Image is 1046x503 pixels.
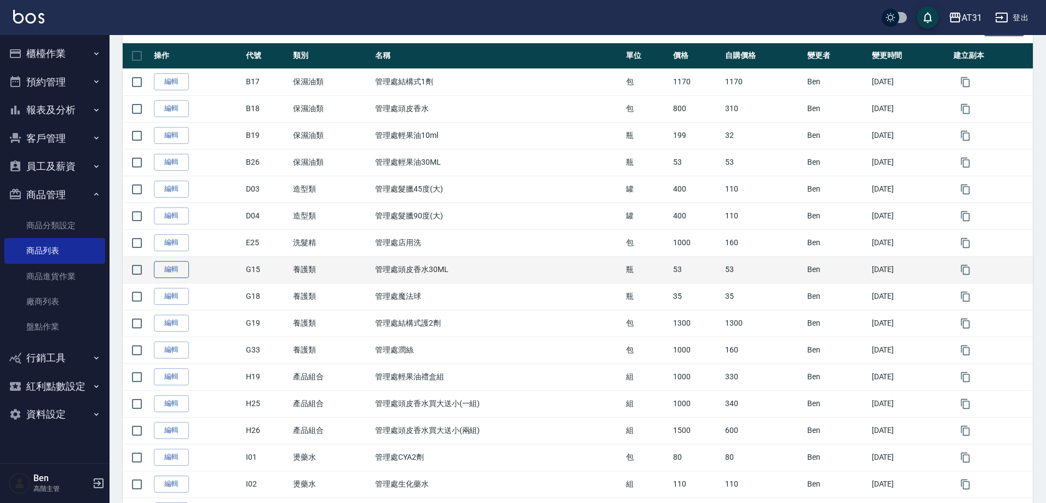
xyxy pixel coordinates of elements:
td: 35 [670,283,722,310]
button: 報表及分析 [4,96,105,124]
th: 類別 [290,43,372,69]
td: 110 [722,203,804,229]
td: [DATE] [869,283,951,310]
button: 登出 [991,8,1033,28]
td: Ben [804,283,869,310]
button: 員工及薪資 [4,152,105,181]
td: 管理處頭皮香水30ML [372,256,623,283]
td: 罐 [623,176,670,203]
a: 編輯 [154,342,189,359]
a: 盤點作業 [4,314,105,339]
td: G19 [243,310,290,337]
p: 高階主管 [33,484,89,494]
td: [DATE] [869,229,951,256]
td: I01 [243,444,290,471]
td: [DATE] [869,203,951,229]
a: 編輯 [154,181,189,198]
td: [DATE] [869,390,951,417]
td: 瓶 [623,122,670,149]
td: G15 [243,256,290,283]
td: 1300 [722,310,804,337]
td: Ben [804,363,869,390]
td: [DATE] [869,149,951,176]
a: 商品分類設定 [4,213,105,238]
td: Ben [804,471,869,498]
td: 燙藥水 [290,444,372,471]
td: [DATE] [869,95,951,122]
button: 客戶管理 [4,124,105,153]
th: 建立副本 [951,43,1033,69]
td: 管理處生化藥水 [372,471,623,498]
td: Ben [804,68,869,95]
button: 資料設定 [4,400,105,429]
td: 35 [722,283,804,310]
td: 組 [623,390,670,417]
td: 燙藥水 [290,471,372,498]
td: [DATE] [869,122,951,149]
th: 操作 [151,43,243,69]
td: 管理處髮臘45度(大) [372,176,623,203]
a: 廠商列表 [4,289,105,314]
td: 310 [722,95,804,122]
td: 1000 [670,390,722,417]
a: 編輯 [154,476,189,493]
td: 組 [623,417,670,444]
td: Ben [804,95,869,122]
td: 80 [670,444,722,471]
td: [DATE] [869,444,951,471]
td: 管理處潤絲 [372,337,623,363]
td: H26 [243,417,290,444]
td: Ben [804,337,869,363]
td: 產品組合 [290,390,372,417]
td: 1500 [670,417,722,444]
a: 編輯 [154,73,189,90]
td: 造型類 [290,176,372,203]
a: 編輯 [154,154,189,171]
td: B17 [243,68,290,95]
td: 管理處頭皮香水 [372,95,623,122]
td: 包 [623,68,670,95]
td: 80 [722,444,804,471]
a: 編輯 [154,368,189,385]
a: 商品進貨作業 [4,264,105,289]
td: 400 [670,176,722,203]
td: [DATE] [869,471,951,498]
td: 包 [623,229,670,256]
td: [DATE] [869,68,951,95]
td: 110 [670,471,722,498]
td: G18 [243,283,290,310]
td: 產品組合 [290,363,372,390]
td: Ben [804,122,869,149]
a: 編輯 [154,127,189,144]
td: I02 [243,471,290,498]
td: 400 [670,203,722,229]
th: 變更者 [804,43,869,69]
a: 商品列表 [4,238,105,263]
td: 保濕油類 [290,68,372,95]
td: 600 [722,417,804,444]
td: 53 [722,256,804,283]
td: 包 [623,337,670,363]
td: 160 [722,229,804,256]
td: 保濕油類 [290,149,372,176]
td: [DATE] [869,176,951,203]
td: Ben [804,176,869,203]
td: 養護類 [290,337,372,363]
td: 800 [670,95,722,122]
td: 管理處頭皮香水買大送小(兩組) [372,417,623,444]
td: 管理處輕果油10ml [372,122,623,149]
td: 1000 [670,363,722,390]
td: 養護類 [290,310,372,337]
td: 管理處髮臘90度(大) [372,203,623,229]
td: 管理處魔法球 [372,283,623,310]
button: 預約管理 [4,68,105,96]
td: [DATE] [869,337,951,363]
td: 110 [722,176,804,203]
th: 單位 [623,43,670,69]
td: B26 [243,149,290,176]
td: Ben [804,417,869,444]
button: 行銷工具 [4,344,105,372]
a: 編輯 [154,100,189,117]
div: AT31 [962,11,982,25]
td: E25 [243,229,290,256]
